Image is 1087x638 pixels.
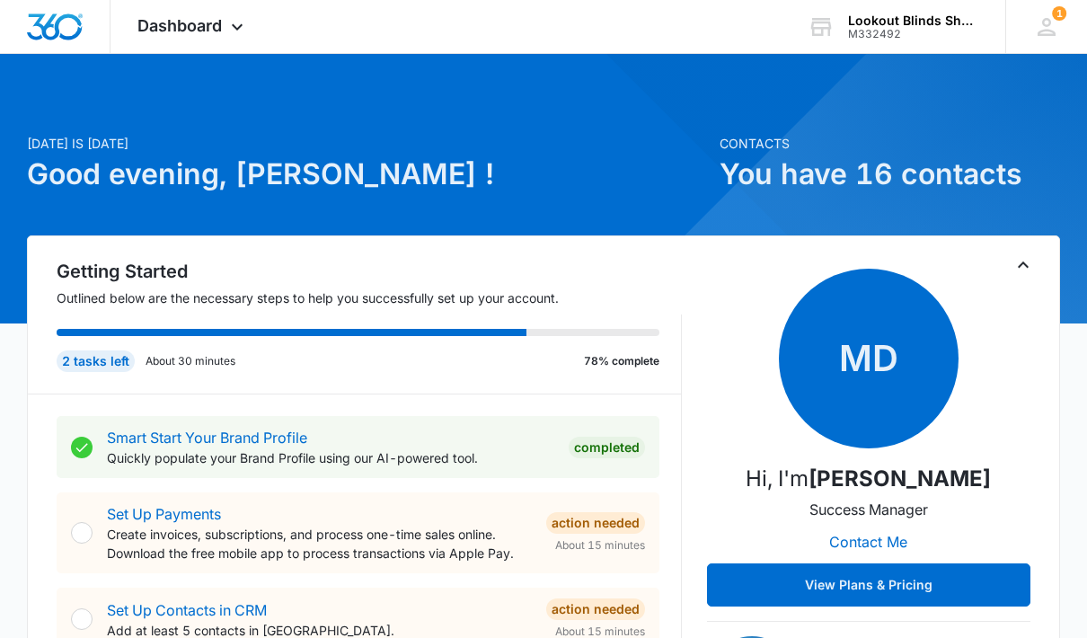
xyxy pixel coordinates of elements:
[546,598,645,620] div: Action Needed
[809,465,991,492] strong: [PERSON_NAME]
[1052,6,1066,21] span: 1
[546,512,645,534] div: Action Needed
[1052,6,1066,21] div: notifications count
[809,499,928,520] p: Success Manager
[569,437,645,458] div: Completed
[27,153,708,196] h1: Good evening, [PERSON_NAME] !
[107,525,532,563] p: Create invoices, subscriptions, and process one-time sales online. Download the free mobile app t...
[746,463,991,495] p: Hi, I'm
[811,520,925,563] button: Contact Me
[107,505,221,523] a: Set Up Payments
[137,16,222,35] span: Dashboard
[107,601,267,619] a: Set Up Contacts in CRM
[720,134,1060,153] p: Contacts
[779,269,959,448] span: MD
[57,258,682,285] h2: Getting Started
[584,353,659,369] p: 78% complete
[720,153,1060,196] h1: You have 16 contacts
[57,350,135,372] div: 2 tasks left
[848,13,979,28] div: account name
[107,448,554,467] p: Quickly populate your Brand Profile using our AI-powered tool.
[57,288,682,307] p: Outlined below are the necessary steps to help you successfully set up your account.
[27,134,708,153] p: [DATE] is [DATE]
[848,28,979,40] div: account id
[1012,254,1034,276] button: Toggle Collapse
[146,353,235,369] p: About 30 minutes
[107,429,307,447] a: Smart Start Your Brand Profile
[707,563,1030,607] button: View Plans & Pricing
[555,537,645,554] span: About 15 minutes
